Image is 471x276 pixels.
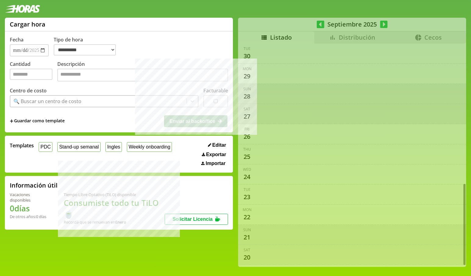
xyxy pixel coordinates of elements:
span: Templates [10,142,34,149]
img: logotipo [5,5,40,13]
select: Tipo de hora [54,44,116,56]
label: Cantidad [10,61,57,83]
div: Recordá que se renuevan en [64,219,164,225]
label: Tipo de hora [54,36,121,56]
span: Editar [212,142,226,148]
textarea: Descripción [57,69,228,81]
div: Tiempo Libre Optativo (TiLO) disponible [64,192,164,197]
button: Ingles [105,142,122,152]
button: Exportar [200,152,228,158]
span: Importar [206,161,226,166]
button: Stand-up semanal [57,142,100,152]
span: Solicitar Licencia [173,217,213,222]
label: Centro de costo [10,87,47,94]
div: De otros años: 0 días [10,214,49,219]
label: Facturable [203,87,228,94]
label: Descripción [57,61,228,83]
div: 🔍 Buscar un centro de costo [13,98,81,105]
button: PDC [39,142,52,152]
h1: Consumiste todo tu TiLO 🍵 [64,197,164,219]
label: Fecha [10,36,23,43]
input: Cantidad [10,69,52,80]
button: Editar [206,142,228,148]
h2: Información útil [10,181,58,189]
b: Enero [115,219,126,225]
button: Weekly onboarding [127,142,172,152]
span: + [10,118,13,124]
button: Solicitar Licencia [165,214,228,225]
span: Exportar [206,152,226,157]
h1: 0 días [10,203,49,214]
h1: Cargar hora [10,20,45,28]
span: +Guardar como template [10,118,65,124]
div: Vacaciones disponibles [10,192,49,203]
